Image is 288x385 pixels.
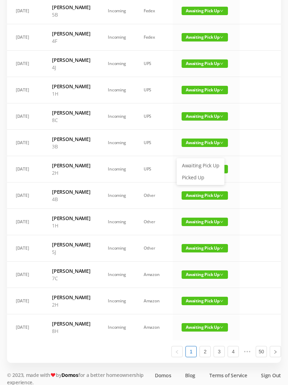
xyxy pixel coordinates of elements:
td: [DATE] [7,77,43,103]
td: Incoming [99,182,135,209]
td: Incoming [99,209,135,235]
td: UPS [135,77,173,103]
td: Amazon [135,288,173,314]
li: Previous Page [171,346,183,357]
a: 4 [228,346,238,357]
a: 50 [256,346,267,357]
td: Amazon [135,262,173,288]
span: Awaiting Pick Up [182,323,228,332]
p: 7C [52,275,90,282]
td: Incoming [99,103,135,130]
td: [DATE] [7,288,43,314]
p: 2H [52,169,90,177]
td: Incoming [99,130,135,156]
h6: [PERSON_NAME] [52,241,90,248]
li: Next Page [270,346,281,357]
i: icon: down [220,36,223,39]
h6: [PERSON_NAME] [52,109,90,116]
td: Incoming [99,314,135,340]
p: 5J [52,248,90,256]
span: Awaiting Pick Up [182,270,228,279]
a: Terms of Service [209,372,247,379]
i: icon: right [273,350,277,354]
i: icon: down [220,273,223,276]
h6: [PERSON_NAME] [52,188,90,195]
span: Awaiting Pick Up [182,139,228,147]
td: [DATE] [7,156,43,182]
h6: [PERSON_NAME] [52,320,90,327]
h6: [PERSON_NAME] [52,56,90,64]
i: icon: down [220,115,223,118]
td: Other [135,209,173,235]
td: Incoming [99,24,135,51]
td: Incoming [99,51,135,77]
td: [DATE] [7,24,43,51]
p: 4F [52,37,90,45]
h6: [PERSON_NAME] [52,30,90,37]
td: [DATE] [7,103,43,130]
i: icon: down [220,62,223,65]
p: 8C [52,116,90,124]
td: Other [135,182,173,209]
td: UPS [135,51,173,77]
span: Awaiting Pick Up [182,191,228,200]
td: [DATE] [7,314,43,340]
a: Domos [61,372,78,378]
td: [DATE] [7,209,43,235]
i: icon: down [220,299,223,303]
i: icon: down [220,9,223,13]
li: 1 [185,346,197,357]
i: icon: down [220,220,223,224]
p: 1H [52,222,90,229]
span: Awaiting Pick Up [182,297,228,305]
span: Awaiting Pick Up [182,86,228,94]
a: Sign Out [261,372,281,379]
td: Other [135,235,173,262]
td: UPS [135,156,173,182]
span: Awaiting Pick Up [182,33,228,41]
h6: [PERSON_NAME] [52,83,90,90]
a: 1 [186,346,196,357]
td: UPS [135,103,173,130]
p: 5B [52,11,90,18]
span: Awaiting Pick Up [182,7,228,15]
p: 2H [52,301,90,308]
i: icon: left [175,350,179,354]
h6: [PERSON_NAME] [52,214,90,222]
a: Blog [185,372,195,379]
p: 4B [52,195,90,203]
a: 2 [200,346,210,357]
td: Incoming [99,288,135,314]
td: Amazon [135,314,173,340]
h6: [PERSON_NAME] [52,294,90,301]
i: icon: down [220,194,223,197]
i: icon: down [220,326,223,329]
i: icon: down [220,88,223,92]
i: icon: down [220,141,223,145]
span: ••• [242,346,253,357]
td: Incoming [99,262,135,288]
span: Awaiting Pick Up [182,112,228,121]
h6: [PERSON_NAME] [52,135,90,143]
li: Next 5 Pages [242,346,253,357]
p: 4J [52,64,90,71]
h6: [PERSON_NAME] [52,4,90,11]
td: Incoming [99,156,135,182]
a: 3 [214,346,224,357]
td: [DATE] [7,182,43,209]
p: 8H [52,327,90,335]
td: [DATE] [7,130,43,156]
td: [DATE] [7,235,43,262]
td: Incoming [99,77,135,103]
span: Awaiting Pick Up [182,244,228,252]
i: icon: down [220,246,223,250]
td: [DATE] [7,262,43,288]
td: [DATE] [7,51,43,77]
h6: [PERSON_NAME] [52,267,90,275]
span: Awaiting Pick Up [182,218,228,226]
td: UPS [135,130,173,156]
